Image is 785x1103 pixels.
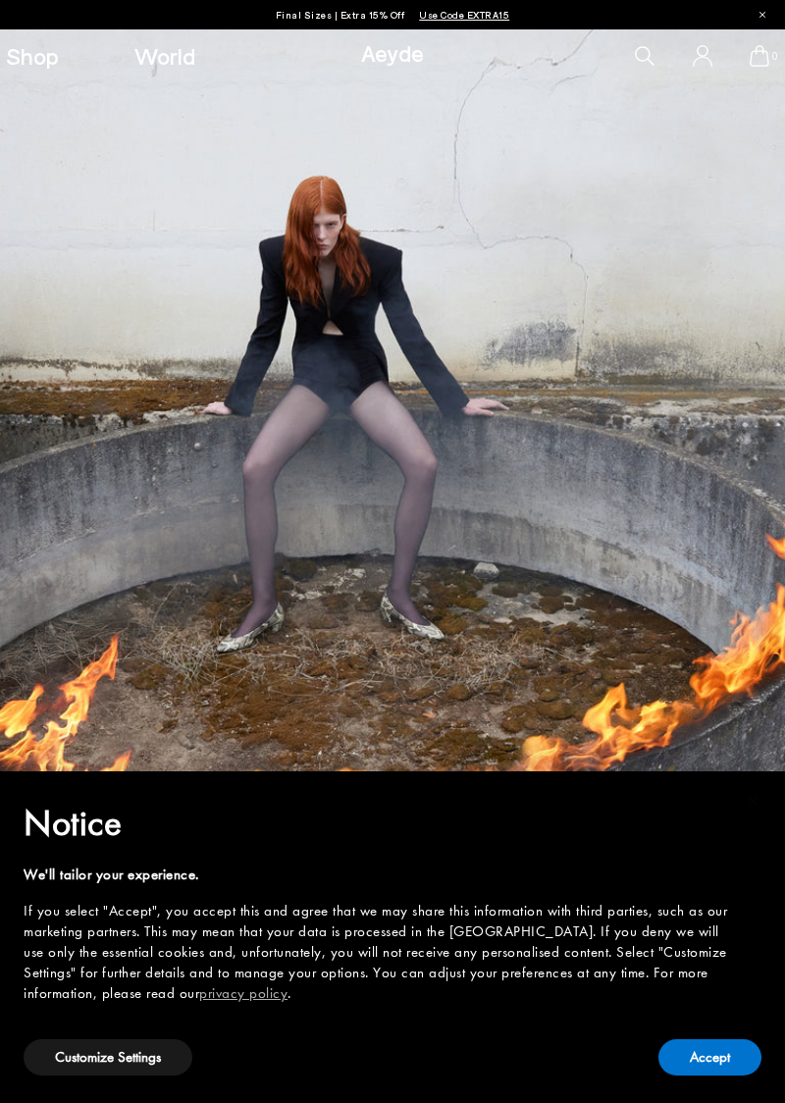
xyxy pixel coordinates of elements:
span: Navigate to /collections/ss25-final-sizes [419,9,509,21]
a: 0 [750,45,769,67]
a: World [134,44,195,68]
button: Customize Settings [24,1039,192,1076]
h2: Notice [24,798,730,849]
span: 0 [769,51,779,62]
button: Close this notice [730,777,777,824]
button: Accept [658,1039,761,1076]
a: Aeyde [361,38,424,67]
span: × [748,785,760,815]
div: If you select "Accept", you accept this and agree that we may share this information with third p... [24,901,730,1004]
a: Shop [6,44,59,68]
div: We'll tailor your experience. [24,865,730,885]
a: privacy policy [199,983,288,1003]
p: Final Sizes | Extra 15% Off [276,5,510,25]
